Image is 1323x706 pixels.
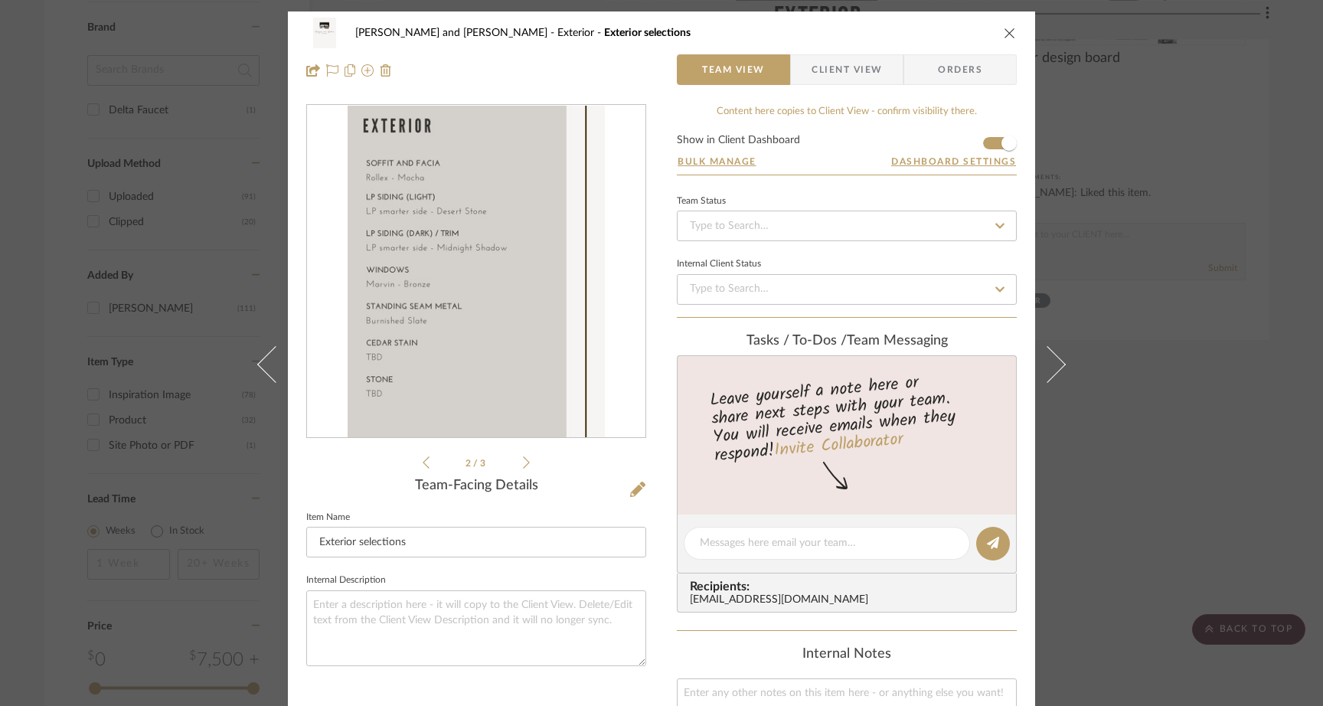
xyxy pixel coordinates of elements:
span: Exterior [557,28,604,38]
img: ec8c322a-afce-404e-a6d6-2389f370cc13_436x436.jpg [348,106,605,438]
span: Client View [812,54,882,85]
img: Remove from project [380,64,392,77]
img: 6563da5c-de50-479c-b743-221b962188fb_48x40.jpg [306,18,343,48]
span: Team View [702,54,765,85]
span: / [473,459,480,468]
a: Invite Collaborator [773,427,904,465]
div: Internal Notes [677,646,1017,663]
div: 1 [307,106,645,438]
button: close [1003,26,1017,40]
div: Leave yourself a note here or share next steps with your team. You will receive emails when they ... [675,366,1019,469]
div: Team-Facing Details [306,478,646,495]
span: Exterior selections [604,28,691,38]
span: Tasks / To-Dos / [746,334,847,348]
span: Orders [921,54,999,85]
span: 2 [465,459,473,468]
label: Item Name [306,514,350,521]
div: [EMAIL_ADDRESS][DOMAIN_NAME] [690,594,1010,606]
span: [PERSON_NAME] and [PERSON_NAME] [355,28,557,38]
input: Type to Search… [677,274,1017,305]
div: Team Status [677,198,726,205]
span: Recipients: [690,580,1010,593]
div: team Messaging [677,333,1017,350]
input: Enter Item Name [306,527,646,557]
button: Dashboard Settings [890,155,1017,168]
div: Internal Client Status [677,260,761,268]
span: 3 [480,459,488,468]
label: Internal Description [306,577,386,584]
button: Bulk Manage [677,155,757,168]
input: Type to Search… [677,211,1017,241]
div: Content here copies to Client View - confirm visibility there. [677,104,1017,119]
